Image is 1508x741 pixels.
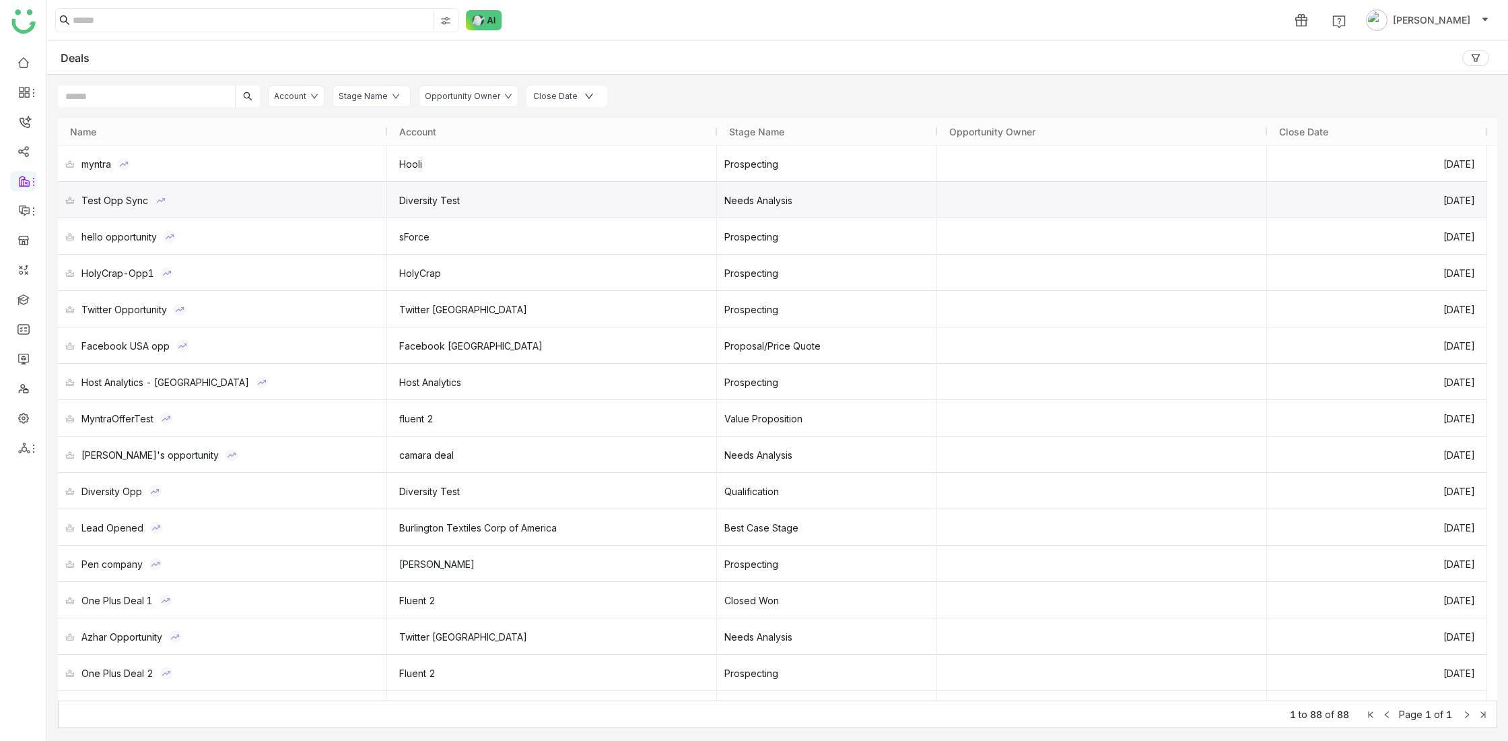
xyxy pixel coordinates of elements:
[1279,328,1475,364] gtmb-cell-renderer: [DATE]
[1299,709,1307,720] span: to
[339,90,388,103] div: Stage Name
[399,655,705,691] gtmb-cell-renderer: Fluent 2
[533,90,578,103] div: Close Date
[1310,709,1322,720] span: 88
[81,364,249,400] div: Host Analytics - [GEOGRAPHIC_DATA]
[1279,255,1475,291] gtmb-cell-renderer: [DATE]
[724,255,778,291] div: Prospecting
[81,583,153,618] div: One Plus Deal 1
[1399,709,1423,720] span: Page
[1425,709,1431,720] span: 1
[724,437,792,473] div: Needs Analysis
[1332,15,1346,28] img: help.svg
[274,90,306,103] div: Account
[399,583,705,618] gtmb-cell-renderer: Fluent 2
[724,510,798,546] div: Best Case Stage
[724,183,792,218] div: Needs Analysis
[1393,13,1470,28] span: [PERSON_NAME]
[729,126,784,137] span: Stage Name
[1279,510,1475,546] gtmb-cell-renderer: [DATE]
[1279,583,1475,618] gtmb-cell-renderer: [DATE]
[81,619,162,655] div: Azhar Opportunity
[724,401,802,437] div: Value Proposition
[399,401,705,437] gtmb-cell-renderer: fluent 2
[81,255,154,291] div: HolyCrap-Opp1
[399,546,705,582] gtmb-cell-renderer: [PERSON_NAME]
[724,328,821,364] div: Proposal/Price Quote
[425,90,500,103] div: Opportunity Owner
[724,364,778,400] div: Prospecting
[949,126,1035,137] span: Opportunity Owner
[724,546,778,582] div: Prospecting
[81,219,157,255] div: hello opportunity
[1279,146,1475,182] gtmb-cell-renderer: [DATE]
[11,9,36,34] img: logo
[1279,437,1475,473] gtmb-cell-renderer: [DATE]
[399,292,705,327] gtmb-cell-renderer: Twitter [GEOGRAPHIC_DATA]
[1279,219,1475,255] gtmb-cell-renderer: [DATE]
[1363,9,1492,31] button: [PERSON_NAME]
[399,146,705,182] gtmb-cell-renderer: Hooli
[81,437,219,473] div: [PERSON_NAME]'s opportunity
[70,126,96,137] span: Name
[81,474,142,509] div: Diversity Opp
[1279,692,1475,728] gtmb-cell-renderer: [DATE]
[81,328,170,364] div: Facebook USA opp
[81,292,167,327] div: Twitter Opportunity
[1290,709,1296,720] span: 1
[1434,709,1443,720] span: of
[399,510,705,546] gtmb-cell-renderer: Burlington Textiles Corp of America
[1279,655,1475,691] gtmb-cell-renderer: [DATE]
[399,183,705,218] gtmb-cell-renderer: Diversity Test
[1325,709,1334,720] span: of
[1279,292,1475,327] gtmb-cell-renderer: [DATE]
[1279,474,1475,509] gtmb-cell-renderer: [DATE]
[724,219,778,255] div: Prospecting
[399,328,705,364] gtmb-cell-renderer: Facebook [GEOGRAPHIC_DATA]
[724,583,779,618] div: Closed Won
[81,655,153,691] div: One Plus Deal 2
[399,364,705,400] gtmb-cell-renderer: Host Analytics
[1279,401,1475,437] gtmb-cell-renderer: [DATE]
[1366,9,1387,31] img: avatar
[440,15,451,26] img: search-type.svg
[1279,183,1475,218] gtmb-cell-renderer: [DATE]
[399,474,705,509] gtmb-cell-renderer: Diversity Test
[399,126,436,137] span: Account
[399,437,705,473] gtmb-cell-renderer: camara deal
[81,546,143,582] div: Pen company
[724,619,792,655] div: Needs Analysis
[61,51,90,65] div: Deals
[81,146,111,182] div: myntra
[724,655,778,691] div: Prospecting
[724,292,778,327] div: Prospecting
[1446,709,1452,720] span: 1
[399,219,705,255] gtmb-cell-renderer: sForce
[81,692,177,728] div: DDD Deal Name1111
[724,474,779,509] div: Qualification
[724,146,778,182] div: Prospecting
[399,619,705,655] gtmb-cell-renderer: Twitter [GEOGRAPHIC_DATA]
[724,692,778,728] div: Prospecting
[1279,126,1328,137] span: Close Date
[1279,364,1475,400] gtmb-cell-renderer: [DATE]
[399,255,705,291] gtmb-cell-renderer: HolyCrap
[81,510,143,546] div: Lead Opened
[81,183,148,218] div: Test Opp Sync
[1337,709,1349,720] span: 88
[399,692,705,728] gtmb-cell-renderer: CCCCompany 123111
[1279,619,1475,655] gtmb-cell-renderer: [DATE]
[1279,546,1475,582] gtmb-cell-renderer: [DATE]
[466,10,502,30] img: ask-buddy-normal.svg
[81,401,153,437] div: MyntraOfferTest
